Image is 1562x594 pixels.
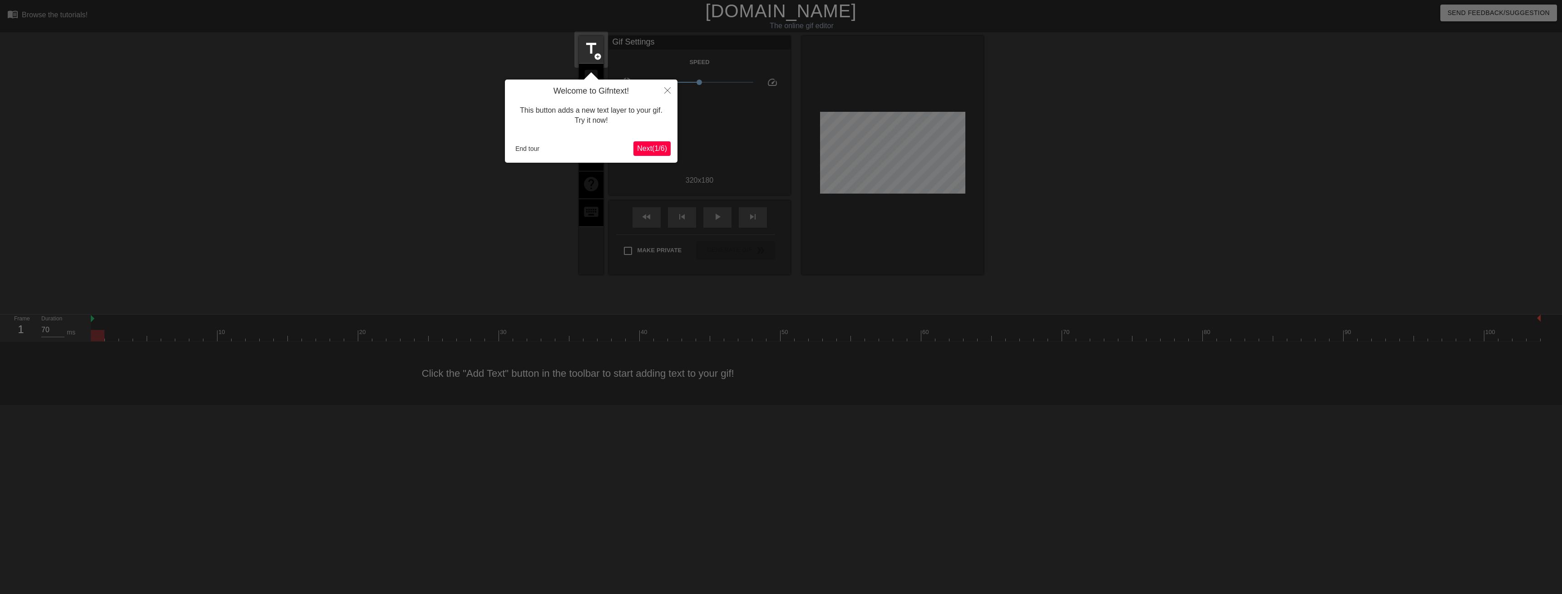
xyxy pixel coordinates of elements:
span: Next ( 1 / 6 ) [637,145,667,152]
h4: Welcome to Gifntext! [512,86,671,96]
button: End tour [512,142,543,155]
button: Next [633,141,671,156]
button: Close [657,80,677,100]
div: This button adds a new text layer to your gif. Try it now! [512,96,671,135]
